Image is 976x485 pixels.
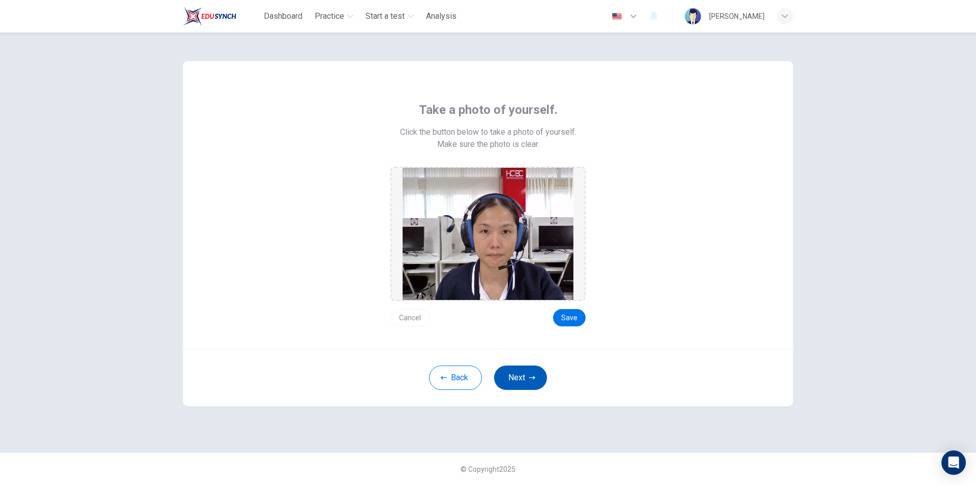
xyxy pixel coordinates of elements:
button: Next [494,366,547,390]
button: Cancel [390,309,430,326]
span: Click the button below to take a photo of yourself. [400,126,576,138]
button: Practice [311,7,357,25]
span: © Copyright 2025 [461,465,515,473]
button: Save [553,309,586,326]
div: Open Intercom Messenger [941,450,966,475]
img: Train Test logo [183,6,236,26]
span: Take a photo of yourself. [419,102,558,118]
div: [PERSON_NAME] [709,10,765,22]
button: Start a test [361,7,418,25]
img: Profile picture [685,8,701,24]
button: Back [429,366,482,390]
a: Train Test logo [183,6,260,26]
span: Make sure the photo is clear. [437,138,539,150]
img: preview screemshot [403,168,573,300]
span: Practice [315,10,344,22]
span: Dashboard [264,10,302,22]
img: en [611,13,623,20]
button: Dashboard [260,7,307,25]
span: Analysis [426,10,456,22]
button: Analysis [422,7,461,25]
span: Start a test [365,10,405,22]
